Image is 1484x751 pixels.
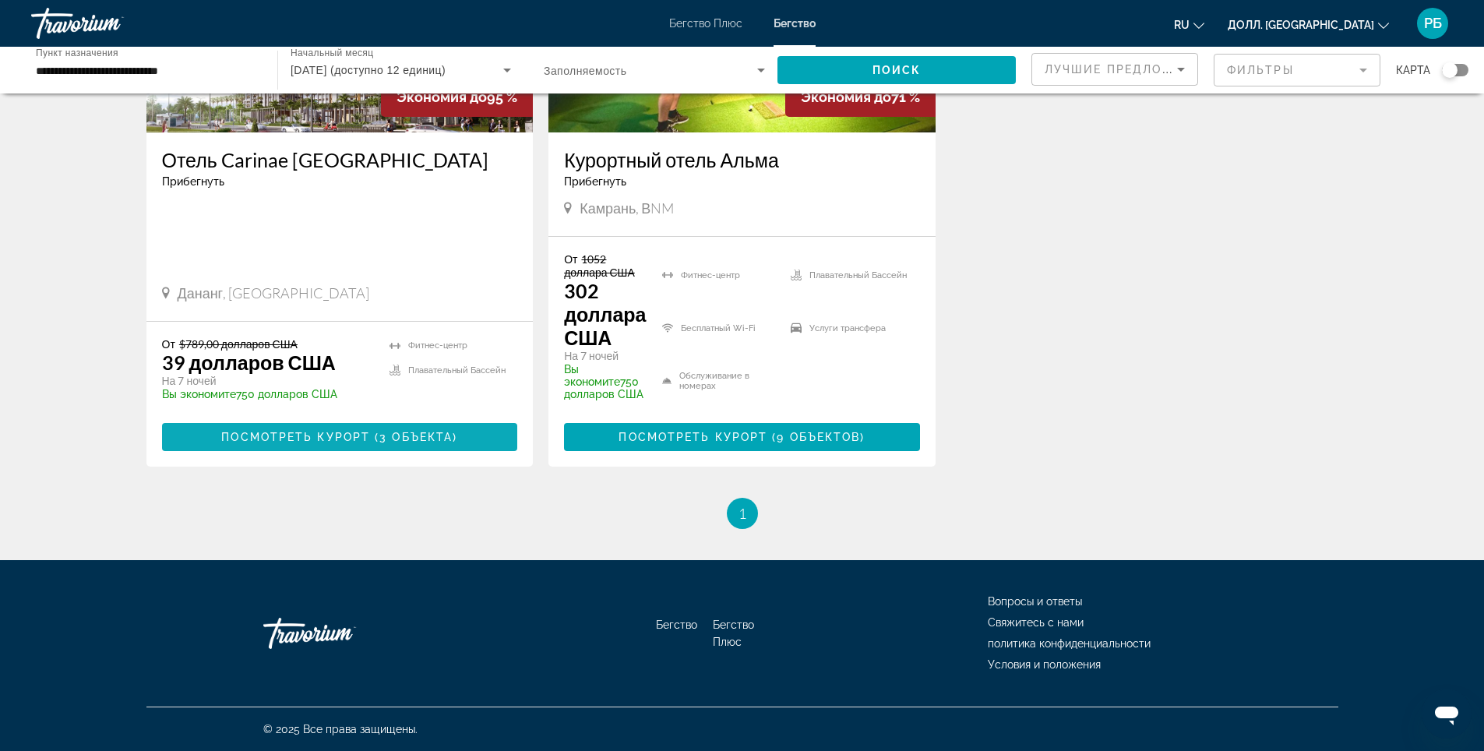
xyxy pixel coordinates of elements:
[544,65,626,77] ya-tr-span: Заполняемость
[564,363,620,388] span: Вы экономите
[891,89,920,105] ya-tr-span: 71 %
[162,337,175,351] ya-tr-span: От
[988,595,1082,608] a: Вопросы и ответы
[263,610,419,657] a: Травориум
[408,365,506,375] ya-tr-span: Плавательный Бассейн
[1045,63,1211,76] ya-tr-span: Лучшие предложения
[179,337,298,351] ya-tr-span: $789,00 долларов США
[397,89,487,105] ya-tr-span: Экономия до
[162,388,236,400] ya-tr-span: Вы экономите
[1396,64,1430,76] ya-tr-span: карта
[860,431,865,443] ya-tr-span: )
[681,323,756,333] ya-tr-span: Бесплатный Wi-Fi
[162,175,224,188] ya-tr-span: Прибегнуть
[162,423,518,451] button: Посмотреть курорт(3 объекта)
[809,270,907,280] span: Плавательный Бассейн
[988,616,1084,629] a: Свяжитесь с нами
[564,349,646,363] p: На 7 ночей
[1228,19,1374,31] ya-tr-span: Долл. [GEOGRAPHIC_DATA]
[487,89,517,105] ya-tr-span: 95 %
[738,505,746,522] ya-tr-span: 1
[564,423,920,451] button: Посмотреть курорт(9 объектов)
[564,279,646,349] ya-tr-span: 302 доллара США
[1174,19,1190,31] ya-tr-span: RU
[564,252,577,266] ya-tr-span: От
[408,340,467,351] ya-tr-span: Фитнес-центр
[801,89,891,105] ya-tr-span: Экономия до
[656,619,697,631] a: Бегство
[1412,7,1453,40] button: Пользовательское меню
[669,17,742,30] a: Бегство Плюс
[162,374,217,387] ya-tr-span: На 7 ночей
[1174,13,1204,36] button: Изменить язык
[988,658,1101,671] a: Условия и положения
[146,498,1338,529] nav: Разбивка на страницы
[681,270,740,280] span: Фитнес-центр
[619,431,767,443] ya-tr-span: Посмотреть курорт
[221,431,370,443] ya-tr-span: Посмотреть курорт
[291,64,446,76] ya-tr-span: [DATE] (доступно 12 единиц)
[679,371,749,391] ya-tr-span: Обслуживание в номерах
[263,723,418,735] ya-tr-span: © 2025 Все права защищены.
[988,637,1151,650] a: политика конфиденциальности
[777,56,1016,84] button: Поиск
[31,3,187,44] a: Травориум
[162,351,336,374] ya-tr-span: 39 долларов США
[772,431,777,443] ya-tr-span: (
[178,284,370,301] ya-tr-span: Дананг, [GEOGRAPHIC_DATA]
[1422,689,1472,739] iframe: Кнопка запуска окна обмена сообщениями
[809,323,886,333] ya-tr-span: Услуги трансфера
[872,64,922,76] ya-tr-span: Поиск
[564,148,920,171] a: Курортный отель Альма
[580,199,674,217] ya-tr-span: Камрань, ВNM
[774,17,816,30] a: Бегство
[564,252,635,279] ya-tr-span: 1052 доллара США
[36,48,118,58] ya-tr-span: Пункт назначения
[564,148,779,171] ya-tr-span: Курортный отель Альма
[375,431,379,443] ya-tr-span: (
[379,431,453,443] ya-tr-span: 3 объекта
[564,363,646,400] p: 750 долларов США
[1424,15,1442,31] ya-tr-span: РБ
[162,148,488,171] ya-tr-span: Отель Carinae [GEOGRAPHIC_DATA]
[236,388,337,400] ya-tr-span: 750 долларов США
[291,48,373,58] ya-tr-span: Начальный месяц
[1214,53,1380,87] button: Фильтр
[1228,13,1389,36] button: Изменить валюту
[162,148,518,171] a: Отель Carinae [GEOGRAPHIC_DATA]
[777,431,860,443] ya-tr-span: 9 объектов
[1045,60,1185,79] mat-select: Сортировать по
[453,431,457,443] ya-tr-span: )
[564,175,626,188] span: Прибегнуть
[713,619,754,648] a: Бегство Плюс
